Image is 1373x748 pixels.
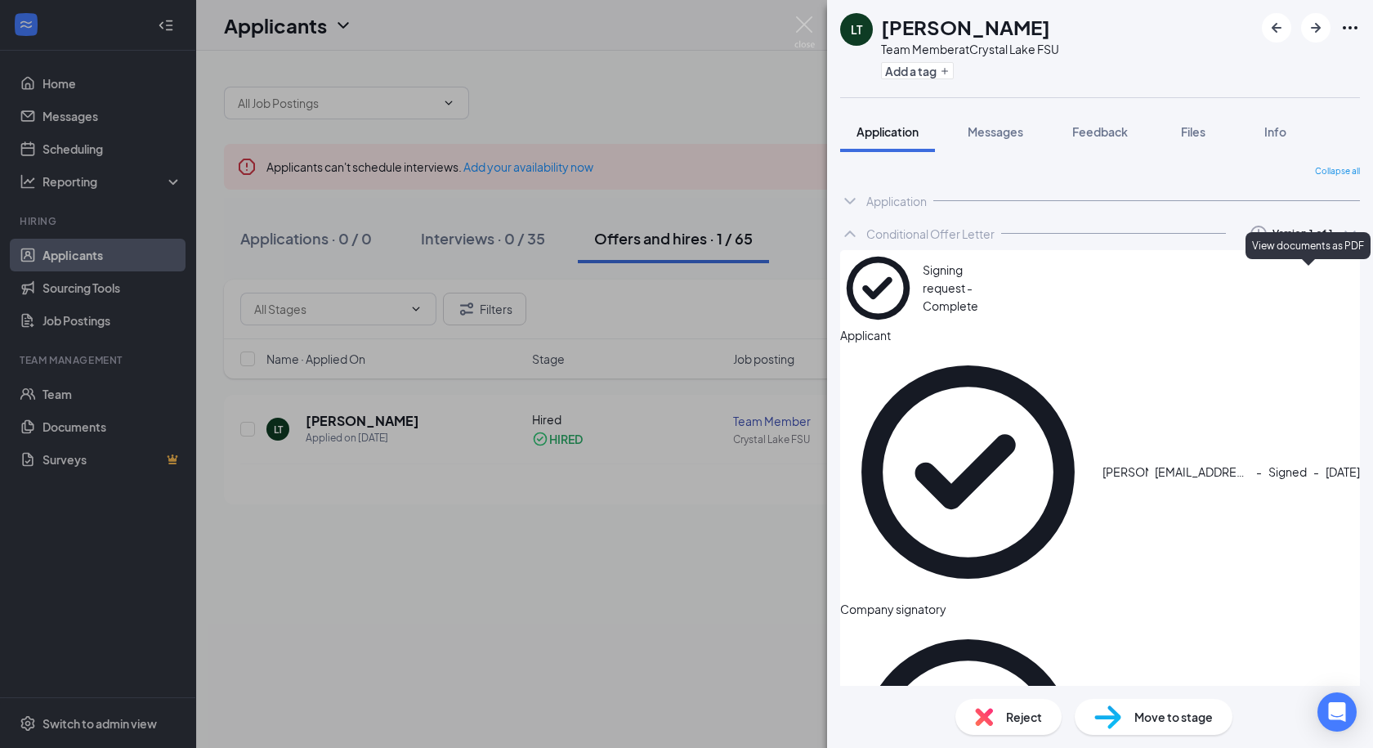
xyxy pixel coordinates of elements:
span: [DATE] [1326,463,1360,481]
svg: ArrowRight [1306,18,1326,38]
svg: CheckmarkCircle [840,344,1096,600]
div: Open Intercom Messenger [1317,692,1357,732]
div: Application [866,193,927,209]
span: - [1256,464,1262,479]
span: Signed [1268,463,1307,481]
svg: CheckmarkCircle [840,250,916,326]
button: PlusAdd a tag [881,62,954,79]
div: LT [851,21,862,38]
span: [PERSON_NAME] [1102,463,1148,481]
svg: ChevronDown [840,191,860,211]
button: ArrowLeftNew [1262,13,1291,43]
svg: Plus [940,66,950,76]
svg: Ellipses [1340,18,1360,38]
div: Version 1 of 1 [1272,226,1334,240]
span: Collapse all [1315,165,1360,178]
span: Feedback [1072,124,1128,139]
span: Reject [1006,708,1042,726]
div: Team Member at Crystal Lake FSU [881,41,1059,57]
div: Applicant [840,326,1360,344]
svg: ChevronDown [1340,224,1360,244]
svg: ChevronUp [840,224,860,244]
div: Signing request - Complete [923,261,995,315]
span: Messages [968,124,1023,139]
span: Files [1181,124,1205,139]
svg: Clock [1249,224,1268,244]
div: View documents as PDF [1246,232,1371,259]
div: Company signatory [840,600,1360,618]
span: Application [856,124,919,139]
button: ArrowRight [1301,13,1331,43]
svg: ArrowLeftNew [1267,18,1286,38]
div: Conditional Offer Letter [866,226,995,242]
span: [EMAIL_ADDRESS][DOMAIN_NAME] [1155,463,1250,481]
span: Move to stage [1134,708,1213,726]
h1: [PERSON_NAME] [881,13,1050,41]
span: - [1313,464,1319,479]
span: Info [1264,124,1286,139]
